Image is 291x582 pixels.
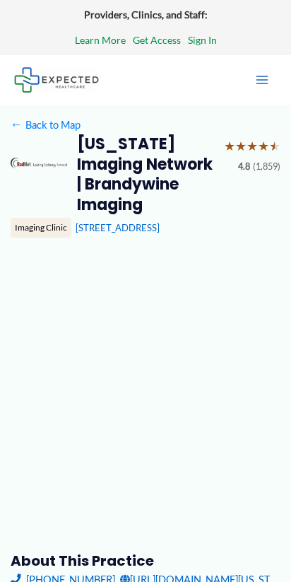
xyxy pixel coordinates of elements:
[224,134,235,158] span: ★
[11,552,281,570] h3: About this practice
[235,134,247,158] span: ★
[253,158,280,175] span: (1,859)
[238,158,250,175] span: 4.8
[11,218,71,238] div: Imaging Clinic
[188,31,217,50] a: Sign In
[76,222,160,233] a: [STREET_ADDRESS]
[247,65,277,95] button: Main menu toggle
[14,67,99,92] img: Expected Healthcare Logo - side, dark font, small
[247,134,258,158] span: ★
[11,118,23,131] span: ←
[133,31,181,50] a: Get Access
[75,31,126,50] a: Learn More
[77,134,214,215] h2: [US_STATE] Imaging Network | Brandywine Imaging
[269,134,280,158] span: ★
[258,134,269,158] span: ★
[11,115,81,134] a: ←Back to Map
[84,8,208,21] strong: Providers, Clinics, and Staff:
